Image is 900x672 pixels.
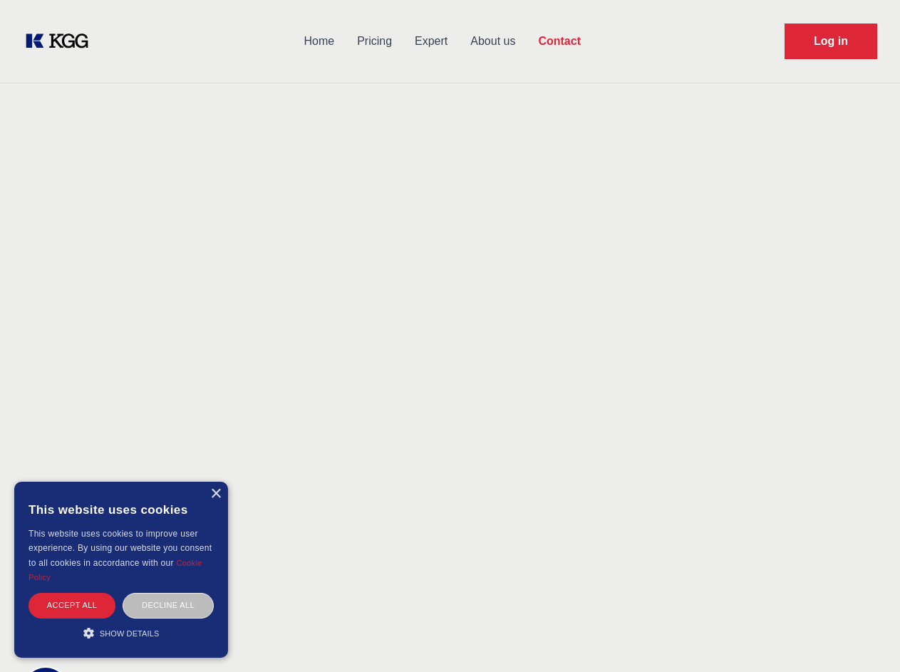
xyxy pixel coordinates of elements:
a: Cookie Policy [29,559,202,581]
div: Close [210,489,221,500]
a: Expert [403,23,459,60]
iframe: Chat Widget [829,604,900,672]
a: KOL Knowledge Platform: Talk to Key External Experts (KEE) [23,30,100,53]
div: This website uses cookies [29,492,214,527]
div: Accept all [29,593,115,618]
span: This website uses cookies to improve user experience. By using our website you consent to all coo... [29,529,212,568]
a: Contact [527,23,592,60]
a: Request Demo [785,24,877,59]
a: Pricing [346,23,403,60]
a: About us [459,23,527,60]
div: Show details [29,626,214,640]
span: Show details [100,629,160,638]
div: Decline all [123,593,214,618]
a: Home [292,23,346,60]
